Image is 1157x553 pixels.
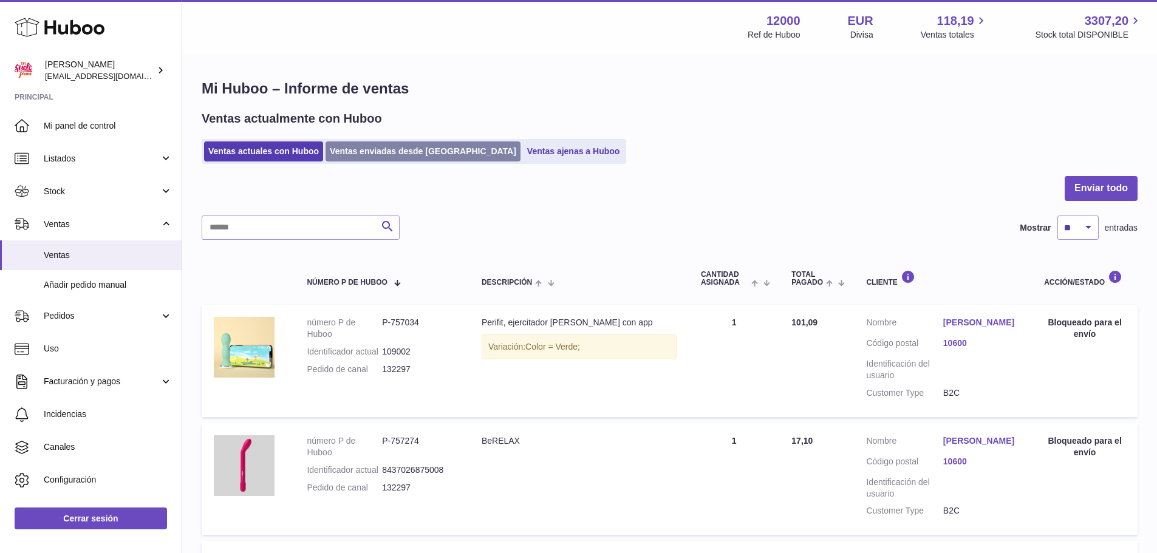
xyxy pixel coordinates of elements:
dd: B2C [943,505,1020,517]
dt: Customer Type [866,387,943,399]
td: 1 [689,305,779,416]
strong: 12000 [766,13,800,29]
dd: 109002 [382,346,457,358]
img: Bgee-classic-by-esf.jpg [214,435,275,496]
dt: número P de Huboo [307,435,382,458]
span: Canales [44,441,172,453]
strong: EUR [848,13,873,29]
img: internalAdmin-12000@internal.huboo.com [15,61,33,80]
dt: Código postal [866,456,943,470]
dt: Customer Type [866,505,943,517]
dt: Pedido de canal [307,482,382,494]
dt: Identificador actual [307,464,382,476]
a: Cerrar sesión [15,507,167,529]
div: BeRELAX [482,435,677,447]
dt: Identificación del usuario [866,477,943,500]
img: Perifit-verde-biofeedback-suelo-pelvico.jpeg [214,317,275,378]
dt: Nombre [866,435,943,450]
dd: 8437026875008 [382,464,457,476]
a: Ventas enviadas desde [GEOGRAPHIC_DATA] [326,141,520,161]
span: Total pagado [791,271,823,287]
div: [PERSON_NAME] [45,59,154,82]
span: número P de Huboo [307,279,387,287]
a: Ventas ajenas a Huboo [523,141,624,161]
dd: P-757274 [382,435,457,458]
button: Enviar todo [1065,176,1138,201]
dd: 132297 [382,364,457,375]
dt: Identificador actual [307,346,382,358]
span: Color = Verde; [525,342,580,351]
span: 3307,20 [1085,13,1128,29]
a: 118,19 Ventas totales [921,13,988,41]
span: Añadir pedido manual [44,279,172,291]
div: Ref de Huboo [748,29,800,41]
span: Facturación y pagos [44,376,160,387]
dt: Código postal [866,338,943,352]
dt: Nombre [866,317,943,331]
span: entradas [1105,222,1138,234]
span: Ventas totales [921,29,988,41]
span: Stock total DISPONIBLE [1036,29,1142,41]
h2: Ventas actualmente con Huboo [202,110,382,127]
span: Listados [44,153,160,165]
div: Divisa [850,29,873,41]
div: Acción/Estado [1044,270,1125,287]
span: Configuración [44,474,172,486]
a: 10600 [943,338,1020,349]
dt: Pedido de canal [307,364,382,375]
a: [PERSON_NAME] [943,317,1020,328]
a: 3307,20 Stock total DISPONIBLE [1036,13,1142,41]
div: Perifit, ejercitador [PERSON_NAME] con app [482,317,677,328]
div: Bloqueado para el envío [1044,317,1125,340]
dd: 132297 [382,482,457,494]
span: Descripción [482,279,532,287]
td: 1 [689,423,779,535]
span: Uso [44,343,172,355]
dt: Identificación del usuario [866,358,943,381]
span: 118,19 [937,13,974,29]
span: 101,09 [791,317,817,327]
dd: P-757034 [382,317,457,340]
span: Ventas [44,249,172,261]
div: Variación: [482,334,677,359]
div: Bloqueado para el envío [1044,435,1125,458]
a: Ventas actuales con Huboo [204,141,323,161]
h1: Mi Huboo – Informe de ventas [202,79,1138,98]
a: 10600 [943,456,1020,467]
span: Incidencias [44,409,172,420]
dt: número P de Huboo [307,317,382,340]
div: Cliente [866,270,1020,287]
span: Stock [44,186,160,197]
span: 17,10 [791,436,813,446]
a: [PERSON_NAME] [943,435,1020,447]
span: Cantidad ASIGNADA [701,271,748,287]
dd: B2C [943,387,1020,399]
label: Mostrar [1020,222,1051,234]
span: Ventas [44,219,160,230]
span: Pedidos [44,310,160,322]
span: Mi panel de control [44,120,172,132]
span: [EMAIL_ADDRESS][DOMAIN_NAME] [45,71,179,81]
